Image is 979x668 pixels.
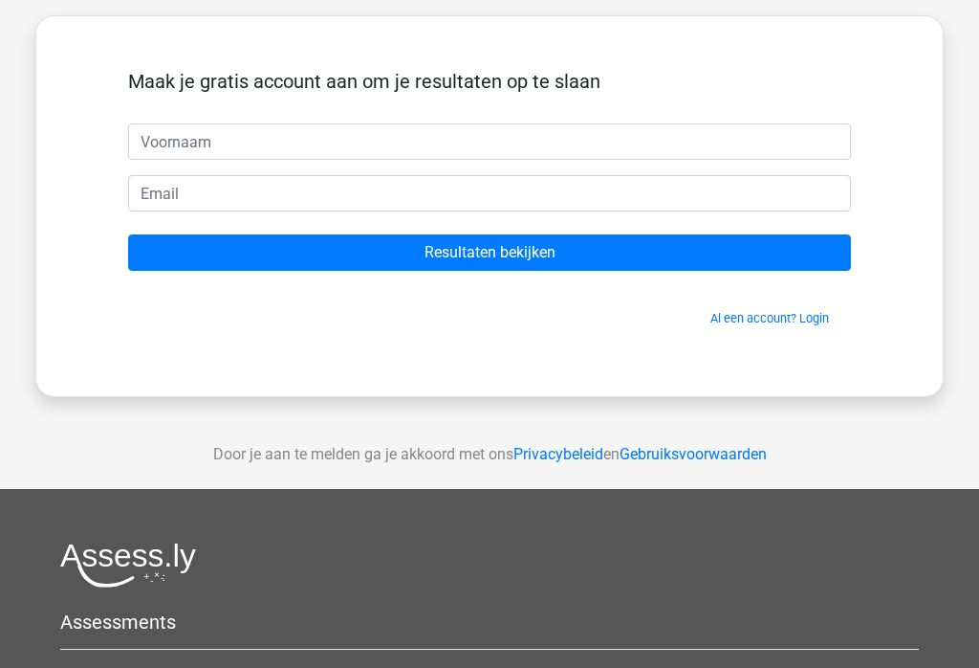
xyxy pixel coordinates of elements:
a: Privacybeleid [513,445,603,463]
h5: Assessments [60,611,919,634]
input: Email [128,175,851,212]
a: Al een account? Login [710,311,829,325]
img: Assessly logo [60,543,196,588]
input: Resultaten bekijken [128,234,851,271]
a: Gebruiksvoorwaarden [620,445,767,463]
input: Voornaam [128,123,851,160]
h5: Maak je gratis account aan om je resultaten op te slaan [128,70,851,93]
